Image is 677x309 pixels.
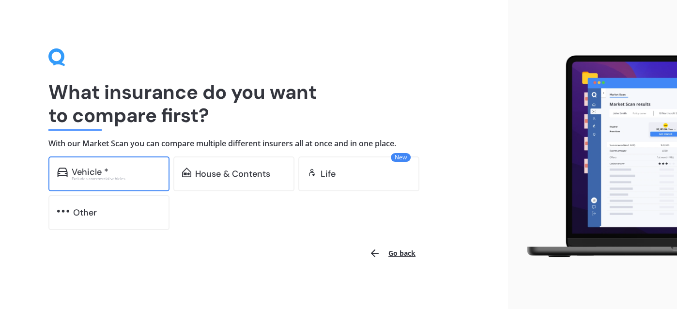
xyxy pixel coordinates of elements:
[48,139,460,149] h4: With our Market Scan you can compare multiple different insurers all at once and in one place.
[72,167,108,177] div: Vehicle *
[72,177,161,181] div: Excludes commercial vehicles
[182,168,191,177] img: home-and-contents.b802091223b8502ef2dd.svg
[363,242,421,265] button: Go back
[391,153,411,162] span: New
[57,206,69,216] img: other.81dba5aafe580aa69f38.svg
[57,168,68,177] img: car.f15378c7a67c060ca3f3.svg
[48,80,460,127] h1: What insurance do you want to compare first?
[195,169,270,179] div: House & Contents
[307,168,317,177] img: life.f720d6a2d7cdcd3ad642.svg
[321,169,336,179] div: Life
[73,208,97,217] div: Other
